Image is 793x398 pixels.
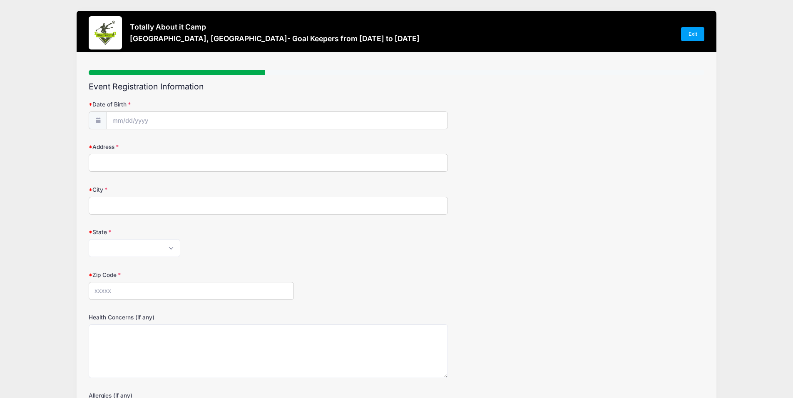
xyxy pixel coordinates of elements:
h3: [GEOGRAPHIC_DATA], [GEOGRAPHIC_DATA]- Goal Keepers from [DATE] to [DATE] [130,34,420,43]
input: mm/dd/yyyy [107,111,448,129]
h3: Totally About it Camp [130,22,420,31]
a: Exit [681,27,704,41]
h2: Event Registration Information [89,82,704,91]
label: Zip Code [89,271,294,279]
label: Address [89,143,294,151]
label: Date of Birth [89,100,294,109]
label: State [89,228,294,236]
label: Health Concerns (if any) [89,313,294,321]
label: City [89,185,294,194]
input: xxxxx [89,282,294,300]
